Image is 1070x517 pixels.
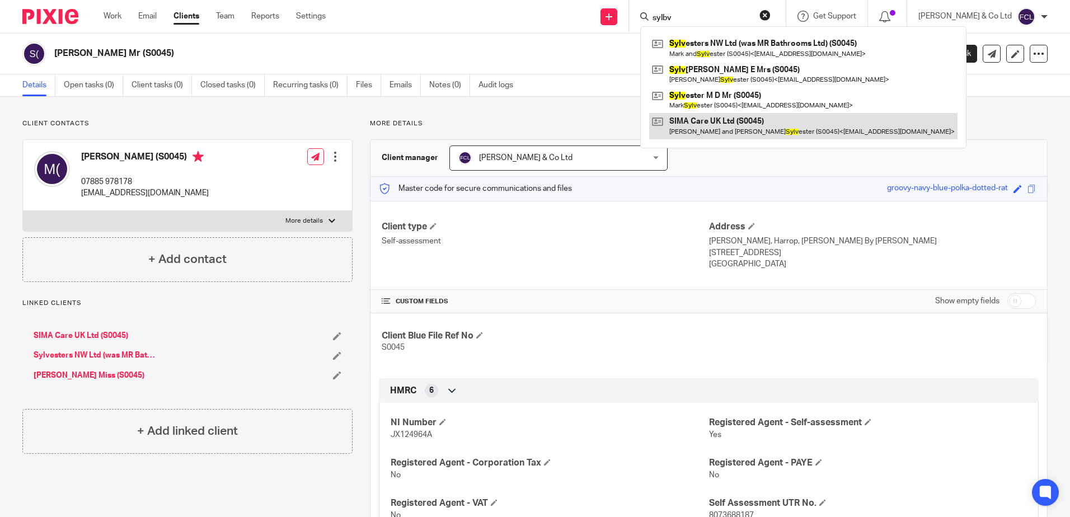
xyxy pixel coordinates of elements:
[34,330,128,341] a: SIMA Care UK Ltd (S0045)
[391,457,708,469] h4: Registered Agent - Corporation Tax
[81,187,209,199] p: [EMAIL_ADDRESS][DOMAIN_NAME]
[193,151,204,162] i: Primary
[759,10,771,21] button: Clear
[273,74,348,96] a: Recurring tasks (0)
[285,217,323,225] p: More details
[429,385,434,396] span: 6
[370,119,1048,128] p: More details
[382,236,708,247] p: Self-assessment
[34,350,157,361] a: Sylvesters NW Ltd (was MR Bathrooms Ltd) (S0045)
[1017,8,1035,26] img: svg%3E
[132,74,192,96] a: Client tasks (0)
[22,9,78,24] img: Pixie
[709,457,1027,469] h4: Registered Agent - PAYE
[356,74,381,96] a: Files
[138,11,157,22] a: Email
[813,12,856,20] span: Get Support
[391,417,708,429] h4: NI Number
[104,11,121,22] a: Work
[709,236,1036,247] p: [PERSON_NAME], Harrop, [PERSON_NAME] By [PERSON_NAME]
[22,74,55,96] a: Details
[22,299,353,308] p: Linked clients
[651,13,752,23] input: Search
[391,431,432,439] span: JX124964A
[389,74,421,96] a: Emails
[458,151,472,164] img: svg%3E
[22,119,353,128] p: Client contacts
[382,330,708,342] h4: Client Blue File Ref No
[296,11,326,22] a: Settings
[709,417,1027,429] h4: Registered Agent - Self-assessment
[709,471,719,479] span: No
[391,497,708,509] h4: Registered Agent - VAT
[251,11,279,22] a: Reports
[918,11,1012,22] p: [PERSON_NAME] & Co Ltd
[54,48,727,59] h2: [PERSON_NAME] Mr (S0045)
[709,431,721,439] span: Yes
[887,182,1008,195] div: groovy-navy-blue-polka-dotted-rat
[81,151,209,165] h4: [PERSON_NAME] (S0045)
[34,151,70,187] img: svg%3E
[81,176,209,187] p: 07885 978178
[382,297,708,306] h4: CUSTOM FIELDS
[390,385,416,397] span: HMRC
[935,295,999,307] label: Show empty fields
[64,74,123,96] a: Open tasks (0)
[478,74,522,96] a: Audit logs
[382,344,405,351] span: S0045
[173,11,199,22] a: Clients
[479,154,572,162] span: [PERSON_NAME] & Co Ltd
[216,11,234,22] a: Team
[137,422,238,440] h4: + Add linked client
[148,251,227,268] h4: + Add contact
[709,221,1036,233] h4: Address
[709,258,1036,270] p: [GEOGRAPHIC_DATA]
[200,74,265,96] a: Closed tasks (0)
[22,42,46,65] img: svg%3E
[379,183,572,194] p: Master code for secure communications and files
[391,471,401,479] span: No
[709,247,1036,258] p: [STREET_ADDRESS]
[382,152,438,163] h3: Client manager
[382,221,708,233] h4: Client type
[429,74,470,96] a: Notes (0)
[34,370,144,381] a: [PERSON_NAME] Miss (S0045)
[709,497,1027,509] h4: Self Assessment UTR No.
